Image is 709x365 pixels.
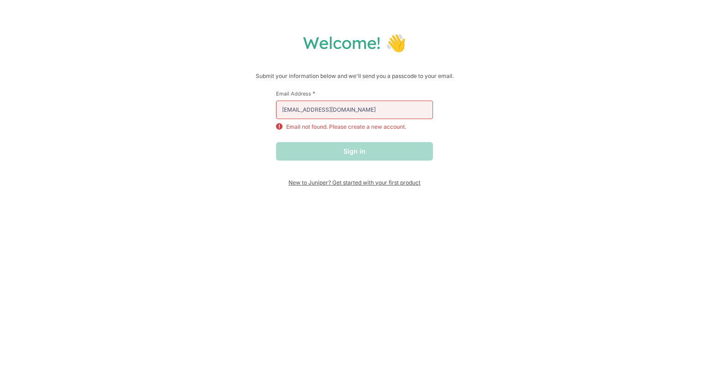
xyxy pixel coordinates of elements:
h1: Welcome! 👋 [9,32,700,53]
p: Email not found. Please create a new account. [286,123,406,131]
span: This field is required. [312,90,315,97]
p: Submit your information below and we'll send you a passcode to your email. [9,72,700,81]
input: email@example.com [276,101,433,119]
span: New to Juniper? Get started with your first product [276,179,433,186]
label: Email Address [276,90,433,97]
